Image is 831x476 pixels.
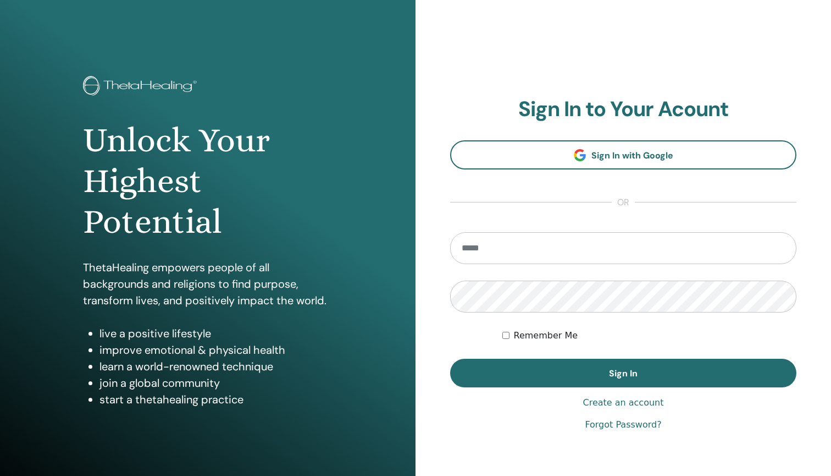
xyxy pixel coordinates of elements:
li: live a positive lifestyle [99,325,333,342]
a: Sign In with Google [450,140,796,169]
button: Sign In [450,359,796,387]
p: ThetaHealing empowers people of all backgrounds and religions to find purpose, transform lives, a... [83,259,333,309]
span: or [612,196,635,209]
li: join a global community [99,375,333,391]
span: Sign In with Google [591,150,673,161]
span: Sign In [609,368,638,379]
div: Keep me authenticated indefinitely or until I manually logout [502,329,797,342]
h2: Sign In to Your Acount [450,97,796,122]
li: improve emotional & physical health [99,342,333,358]
label: Remember Me [514,329,578,342]
li: start a thetahealing practice [99,391,333,408]
li: learn a world-renowned technique [99,358,333,375]
a: Create an account [583,396,663,409]
a: Forgot Password? [585,418,661,431]
h1: Unlock Your Highest Potential [83,120,333,243]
